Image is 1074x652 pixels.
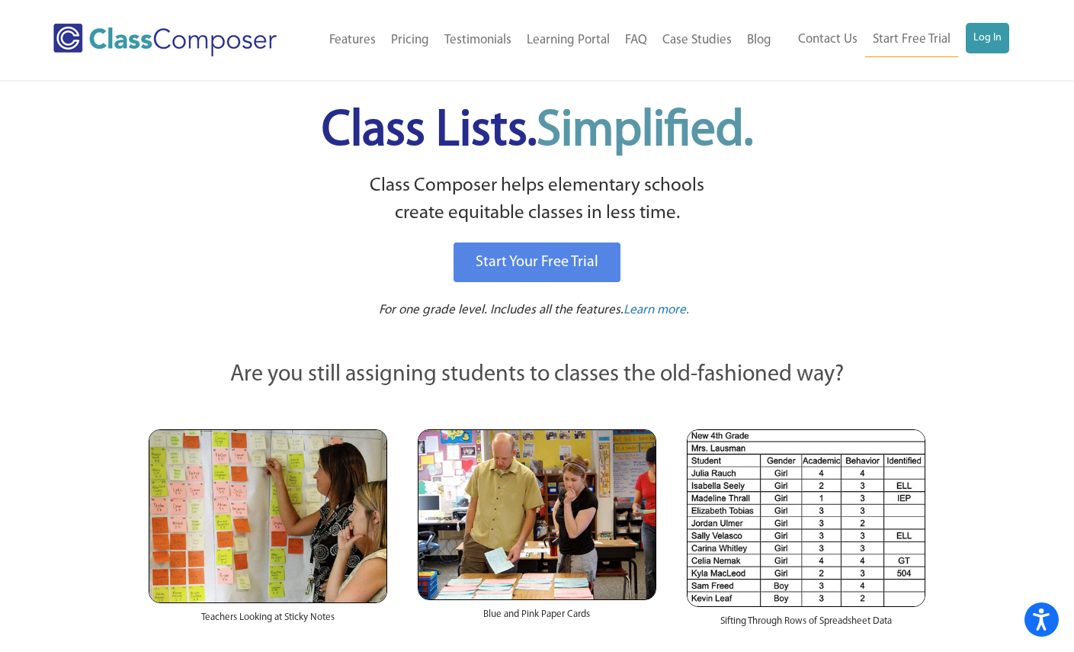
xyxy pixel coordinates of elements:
[306,24,778,57] nav: Header Menu
[418,600,656,637] div: Blue and Pink Paper Cards
[149,429,387,603] img: Teachers Looking at Sticky Notes
[53,24,277,56] img: Class Composer
[437,24,519,57] a: Testimonials
[146,172,928,228] p: Class Composer helps elementary schools create equitable classes in less time.
[383,24,437,57] a: Pricing
[624,304,689,316] span: Learn more.
[687,607,925,644] div: Sifting Through Rows of Spreadsheet Data
[418,429,656,599] img: Blue and Pink Paper Cards
[322,107,753,156] span: Class Lists.
[149,603,387,640] div: Teachers Looking at Sticky Notes
[966,23,1009,53] a: Log In
[624,301,689,320] a: Learn more.
[476,255,598,270] span: Start Your Free Trial
[537,107,753,156] span: Simplified.
[379,304,624,316] span: For one grade level. Includes all the features.
[790,23,865,56] a: Contact Us
[454,242,620,282] a: Start Your Free Trial
[865,23,958,57] a: Start Free Trial
[322,24,383,57] a: Features
[779,23,1009,57] nav: Header Menu
[739,24,779,57] a: Blog
[519,24,617,57] a: Learning Portal
[149,358,926,392] p: Are you still assigning students to classes the old-fashioned way?
[687,429,925,607] img: Spreadsheets
[617,24,655,57] a: FAQ
[655,24,739,57] a: Case Studies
